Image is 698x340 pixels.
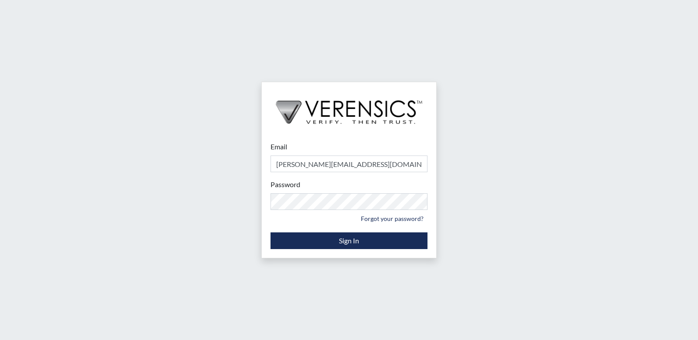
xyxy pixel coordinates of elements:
input: Email [271,156,427,172]
a: Forgot your password? [357,212,427,225]
img: logo-wide-black.2aad4157.png [262,82,436,133]
label: Email [271,141,287,152]
button: Sign In [271,232,427,249]
label: Password [271,179,300,190]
